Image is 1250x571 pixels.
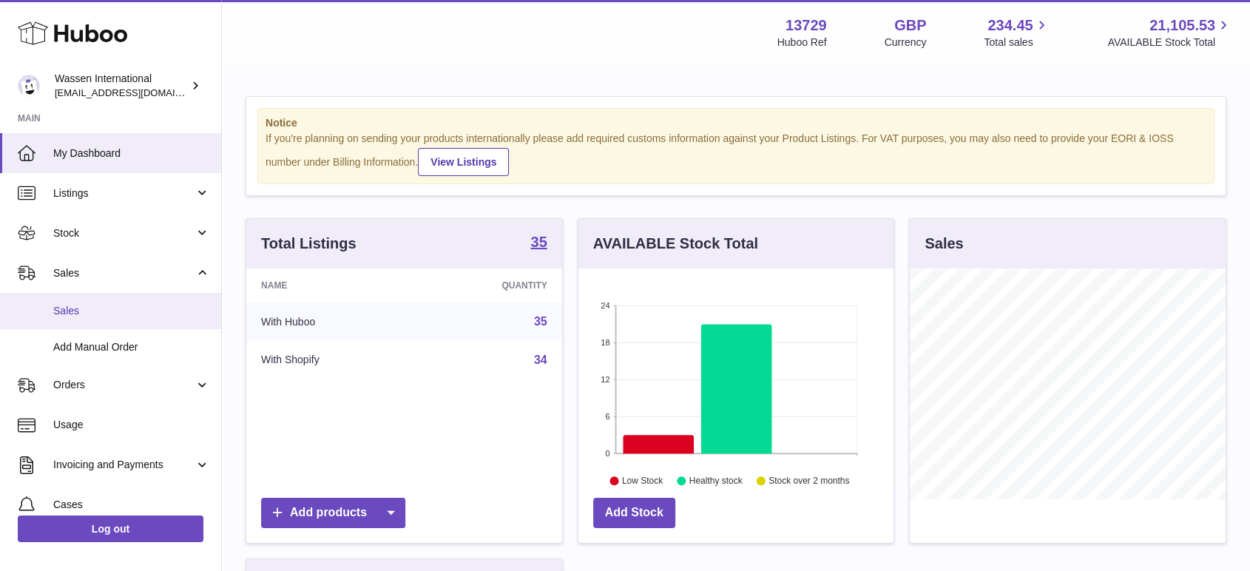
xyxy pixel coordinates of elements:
text: 0 [605,449,609,458]
td: With Shopify [246,341,416,379]
strong: GBP [894,16,926,36]
img: gemma.moses@wassen.com [18,75,40,97]
a: 21,105.53 AVAILABLE Stock Total [1107,16,1232,50]
div: Currency [885,36,927,50]
strong: 35 [530,234,547,249]
span: 234.45 [987,16,1033,36]
span: AVAILABLE Stock Total [1107,36,1232,50]
a: 234.45 Total sales [984,16,1050,50]
a: 35 [534,315,547,328]
span: Cases [53,498,210,512]
text: 12 [601,375,609,384]
a: Add products [261,498,405,528]
text: 6 [605,412,609,421]
text: Low Stock [622,476,663,486]
a: 35 [530,234,547,252]
span: Sales [53,304,210,318]
span: Add Manual Order [53,340,210,354]
span: Stock [53,226,195,240]
th: Quantity [416,268,562,303]
h3: AVAILABLE Stock Total [593,234,758,254]
td: With Huboo [246,303,416,341]
strong: 13729 [786,16,827,36]
th: Name [246,268,416,303]
span: [EMAIL_ADDRESS][DOMAIN_NAME] [55,87,217,98]
div: If you're planning on sending your products internationally please add required customs informati... [266,132,1206,176]
strong: Notice [266,116,1206,130]
text: 18 [601,338,609,347]
span: Sales [53,266,195,280]
a: 34 [534,354,547,366]
span: Usage [53,418,210,432]
a: Add Stock [593,498,675,528]
span: Invoicing and Payments [53,458,195,472]
span: Orders [53,378,195,392]
text: Healthy stock [689,476,743,486]
div: Huboo Ref [777,36,827,50]
span: Listings [53,186,195,200]
div: Wassen International [55,72,188,100]
span: My Dashboard [53,146,210,161]
text: 24 [601,301,609,310]
span: Total sales [984,36,1050,50]
h3: Sales [925,234,963,254]
h3: Total Listings [261,234,357,254]
a: Log out [18,516,203,542]
a: View Listings [418,148,509,176]
text: Stock over 2 months [768,476,849,486]
span: 21,105.53 [1149,16,1215,36]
